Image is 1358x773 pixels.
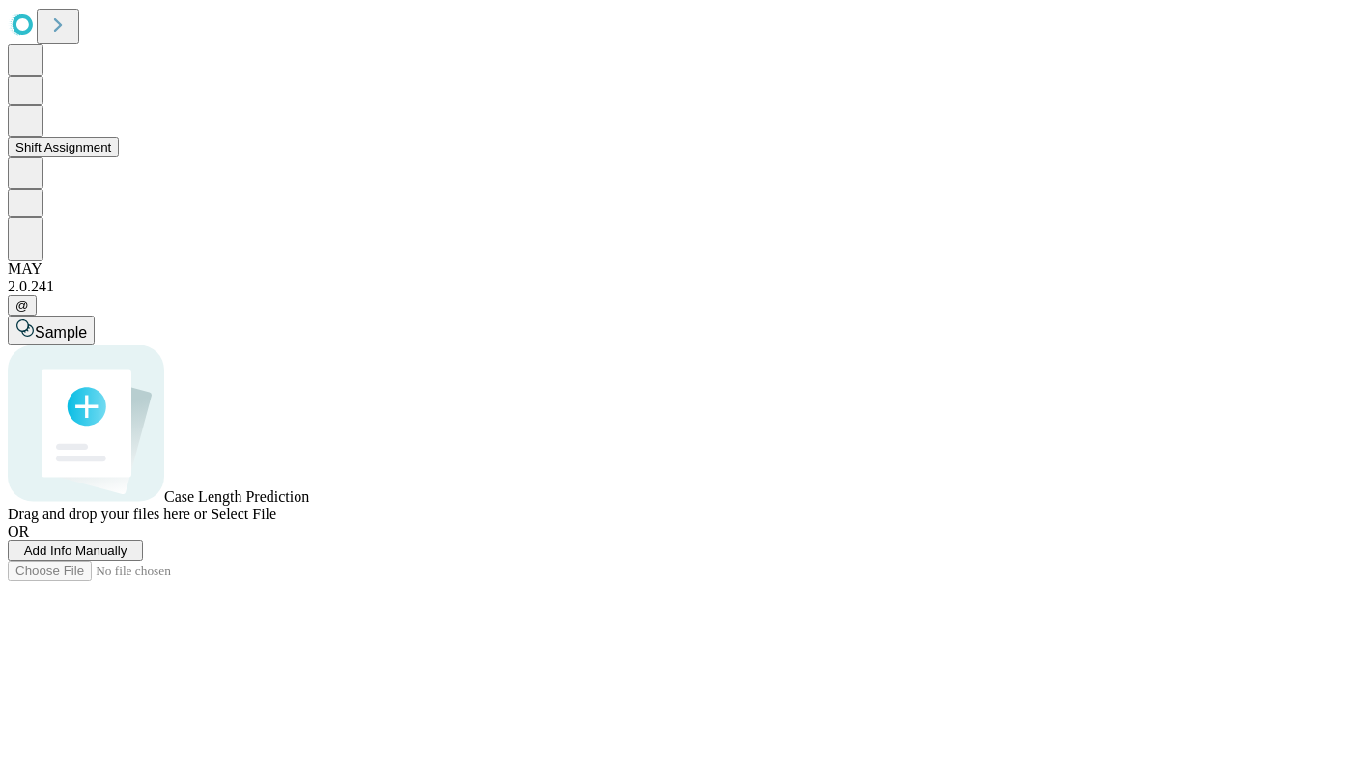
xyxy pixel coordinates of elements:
button: Add Info Manually [8,540,143,561]
button: @ [8,295,37,316]
div: MAY [8,261,1350,278]
span: @ [15,298,29,313]
span: Add Info Manually [24,543,127,558]
span: Drag and drop your files here or [8,506,207,522]
button: Shift Assignment [8,137,119,157]
div: 2.0.241 [8,278,1350,295]
span: Sample [35,324,87,341]
button: Sample [8,316,95,345]
span: Case Length Prediction [164,488,309,505]
span: OR [8,523,29,539]
span: Select File [211,506,276,522]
